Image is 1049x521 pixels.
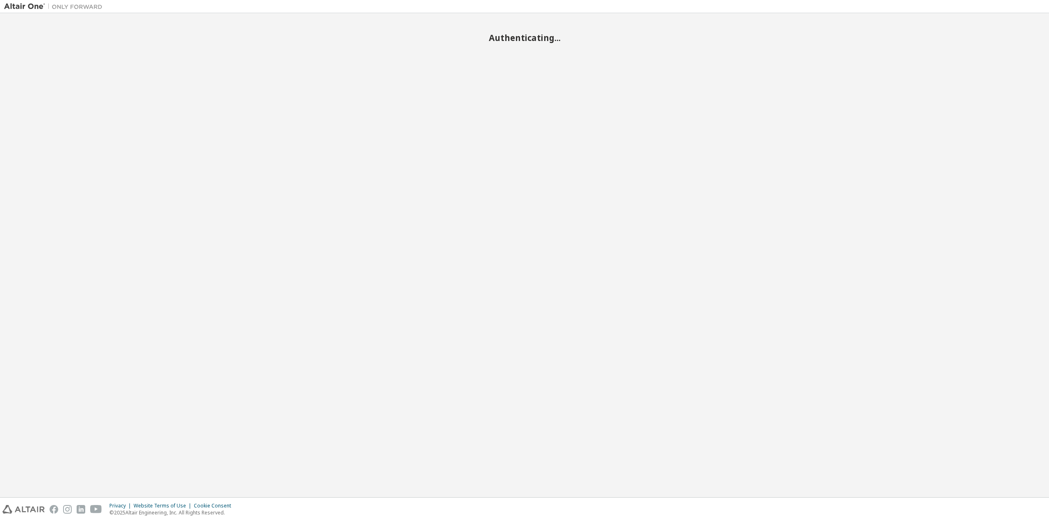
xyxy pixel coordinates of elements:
img: youtube.svg [90,505,102,514]
div: Website Terms of Use [134,503,194,509]
div: Cookie Consent [194,503,236,509]
img: linkedin.svg [77,505,85,514]
h2: Authenticating... [4,32,1045,43]
img: facebook.svg [50,505,58,514]
p: © 2025 Altair Engineering, Inc. All Rights Reserved. [109,509,236,516]
img: Altair One [4,2,107,11]
img: instagram.svg [63,505,72,514]
div: Privacy [109,503,134,509]
img: altair_logo.svg [2,505,45,514]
